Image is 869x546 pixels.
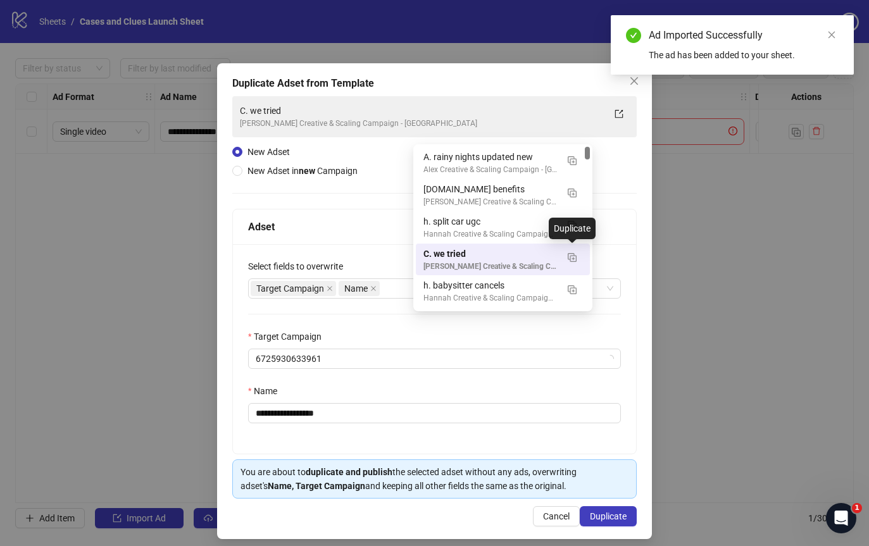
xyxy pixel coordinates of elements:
[256,349,613,368] span: 6725930633961
[562,247,582,267] button: Duplicate
[562,278,582,299] button: Duplicate
[423,228,557,240] div: Hannah Creative & Scaling Campaign - [GEOGRAPHIC_DATA]
[232,76,637,91] div: Duplicate Adset from Template
[423,196,557,208] div: [PERSON_NAME] Creative & Scaling Campaign - [GEOGRAPHIC_DATA]
[416,179,590,211] div: C.kitchen benefits
[370,285,377,292] span: close
[416,244,590,276] div: C. we tried
[562,214,582,235] button: Duplicate
[240,118,604,130] div: [PERSON_NAME] Creative & Scaling Campaign - [GEOGRAPHIC_DATA]
[615,109,623,118] span: export
[423,150,557,164] div: A. rainy nights updated new
[299,166,315,176] strong: new
[649,48,839,62] div: The ad has been added to your sheet.
[562,182,582,202] button: Duplicate
[549,218,596,239] div: Duplicate
[248,403,621,423] input: Name
[256,282,324,295] span: Target Campaign
[248,330,330,344] label: Target Campaign
[240,104,604,118] div: C. we tried
[568,156,577,165] img: Duplicate
[543,511,570,521] span: Cancel
[826,503,856,533] iframe: Intercom live chat
[416,147,590,179] div: A. rainy nights updated new
[248,384,285,398] label: Name
[606,355,614,363] span: loading
[339,281,380,296] span: Name
[416,307,590,340] div: h. one of those nights
[423,292,557,304] div: Hannah Creative & Scaling Campaign - [GEOGRAPHIC_DATA]
[248,219,621,235] div: Adset
[241,465,628,493] div: You are about to the selected adset without any ads, overwriting adset's and keeping all other fi...
[416,275,590,307] div: h. babysitter cancels
[568,285,577,294] img: Duplicate
[825,28,839,42] a: Close
[248,259,351,273] label: Select fields to overwrite
[568,253,577,262] img: Duplicate
[423,247,557,261] div: C. we tried
[423,214,557,228] div: h. split car ugc
[580,506,637,526] button: Duplicate
[626,28,641,43] span: check-circle
[344,282,368,295] span: Name
[423,278,557,292] div: h. babysitter cancels
[423,182,557,196] div: [DOMAIN_NAME] benefits
[247,166,358,176] span: New Adset in Campaign
[562,150,582,170] button: Duplicate
[247,147,290,157] span: New Adset
[327,285,333,292] span: close
[852,503,862,513] span: 1
[533,506,580,526] button: Cancel
[827,30,836,39] span: close
[649,28,839,43] div: Ad Imported Successfully
[423,164,557,176] div: Alex Creative & Scaling Campaign - [GEOGRAPHIC_DATA]
[268,481,365,491] strong: Name, Target Campaign
[251,281,336,296] span: Target Campaign
[423,261,557,273] div: [PERSON_NAME] Creative & Scaling Campaign - [GEOGRAPHIC_DATA]
[590,511,627,521] span: Duplicate
[568,189,577,197] img: Duplicate
[306,467,392,477] strong: duplicate and publish
[416,211,590,244] div: h. split car ugc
